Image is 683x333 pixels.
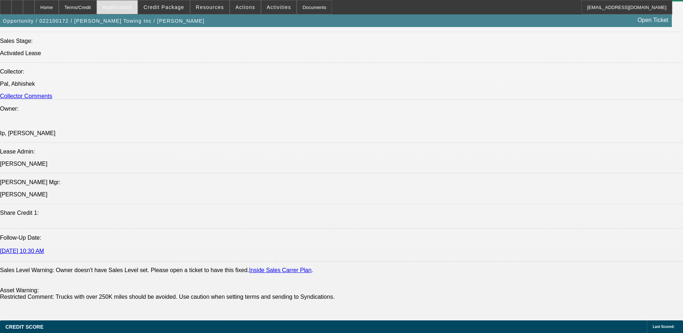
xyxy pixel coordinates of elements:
span: Activities [267,4,291,10]
button: Application [97,0,137,14]
span: Last Scored: [653,325,675,329]
button: Resources [190,0,229,14]
button: Actions [230,0,261,14]
span: Opportunity / 022100172 / [PERSON_NAME] Towing Inc / [PERSON_NAME] [3,18,205,24]
label: Owner doesn't have Sales Level set. Please open a ticket to have this fixed. . [56,267,313,273]
button: Credit Package [138,0,190,14]
a: Open Ticket [635,14,671,26]
span: CREDIT SCORE [5,324,44,330]
span: Credit Package [144,4,184,10]
span: Application [102,4,132,10]
span: Resources [196,4,224,10]
span: Actions [235,4,255,10]
button: Activities [261,0,297,14]
a: Inside Sales Carrer Plan [249,267,311,273]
